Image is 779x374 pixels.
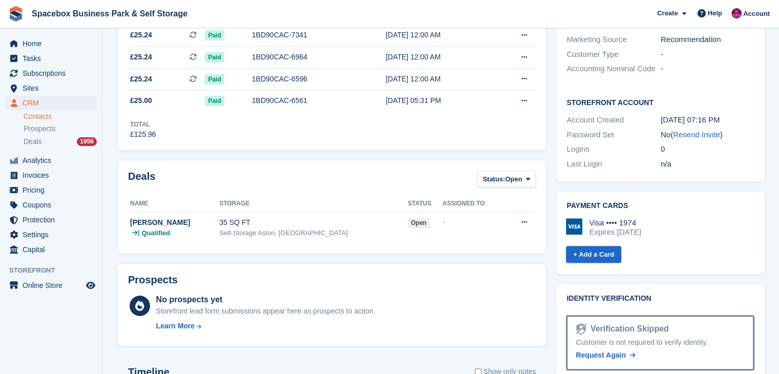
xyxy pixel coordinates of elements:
[23,227,84,242] span: Settings
[28,5,192,22] a: Spacebox Business Park & Self Storage
[24,137,42,147] span: Deals
[566,114,661,126] div: Account Created
[9,265,102,276] span: Storefront
[5,153,97,168] a: menu
[85,279,97,292] a: Preview store
[566,34,661,46] div: Marketing Source
[156,306,375,317] div: Storefront lead form submissions appear here as prospects to action.
[219,217,408,228] div: 35 SQ FT
[24,123,97,134] a: Prospects
[576,337,745,348] div: Customer is not required to verify identity.
[24,112,97,121] a: Contacts
[661,63,755,75] div: -
[386,30,494,40] div: [DATE] 12:00 AM
[566,158,661,170] div: Last Login
[23,183,84,197] span: Pricing
[5,66,97,80] a: menu
[130,217,219,228] div: [PERSON_NAME]
[670,130,723,139] span: ( )
[408,196,443,212] th: Status
[408,218,430,228] span: open
[566,129,661,141] div: Password Set
[24,136,97,147] a: Deals 1956
[8,6,24,22] img: stora-icon-8386f47178a22dfd0bd8f6a31ec36ba5ce8667c1dd55bd0f319d3a0aa187defe.svg
[23,278,84,293] span: Online Store
[743,9,770,19] span: Account
[130,95,152,106] span: £25.00
[252,52,361,63] div: 1BD90CAC-6964
[252,30,361,40] div: 1BD90CAC-7341
[252,95,361,106] div: 1BD90CAC-6561
[566,97,754,107] h2: Storefront Account
[661,143,755,155] div: 0
[219,196,408,212] th: Storage
[23,198,84,212] span: Coupons
[23,96,84,110] span: CRM
[205,52,224,63] span: Paid
[24,124,55,134] span: Prospects
[219,228,408,238] div: Self-Storage Aston, [GEOGRAPHIC_DATA]
[566,218,582,235] img: Visa Logo
[566,246,621,263] a: + Add a Card
[128,196,219,212] th: Name
[482,174,505,184] span: Status:
[386,52,494,63] div: [DATE] 12:00 AM
[5,213,97,227] a: menu
[23,66,84,80] span: Subscriptions
[566,202,754,210] h2: Payment cards
[77,137,97,146] div: 1956
[566,295,754,303] h2: Identity verification
[156,321,195,331] div: Learn More
[443,217,504,227] div: -
[386,74,494,85] div: [DATE] 12:00 AM
[5,81,97,95] a: menu
[576,323,586,335] img: Identity Verification Ready
[5,227,97,242] a: menu
[128,171,155,190] h2: Deals
[130,30,152,40] span: £25.24
[657,8,678,18] span: Create
[141,228,170,238] span: Qualified
[661,114,755,126] div: [DATE] 07:16 PM
[5,51,97,66] a: menu
[138,228,139,238] span: |
[156,321,375,331] a: Learn More
[130,52,152,63] span: £25.24
[5,198,97,212] a: menu
[661,129,755,141] div: No
[130,120,156,129] div: Total
[566,143,661,155] div: Logins
[205,30,224,40] span: Paid
[23,36,84,51] span: Home
[443,196,504,212] th: Assigned to
[661,158,755,170] div: n/a
[252,74,361,85] div: 1BD90CAC-6596
[708,8,722,18] span: Help
[5,278,97,293] a: menu
[586,323,669,335] div: Verification Skipped
[23,153,84,168] span: Analytics
[589,227,641,237] div: Expires [DATE]
[566,63,661,75] div: Accounting Nominal Code
[5,183,97,197] a: menu
[661,34,755,46] div: Recommendation
[23,242,84,257] span: Capital
[23,168,84,182] span: Invoices
[731,8,742,18] img: Shitika Balanath
[589,218,641,227] div: Visa •••• 1974
[205,74,224,85] span: Paid
[23,81,84,95] span: Sites
[673,130,720,139] a: Resend Invite
[5,36,97,51] a: menu
[386,95,494,106] div: [DATE] 05:31 PM
[576,350,635,361] a: Request Again
[205,96,224,106] span: Paid
[5,242,97,257] a: menu
[128,274,178,286] h2: Prospects
[130,129,156,140] div: £125.96
[566,49,661,60] div: Customer Type
[156,294,375,306] div: No prospects yet
[505,174,522,184] span: Open
[576,351,626,359] span: Request Again
[130,74,152,85] span: £25.24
